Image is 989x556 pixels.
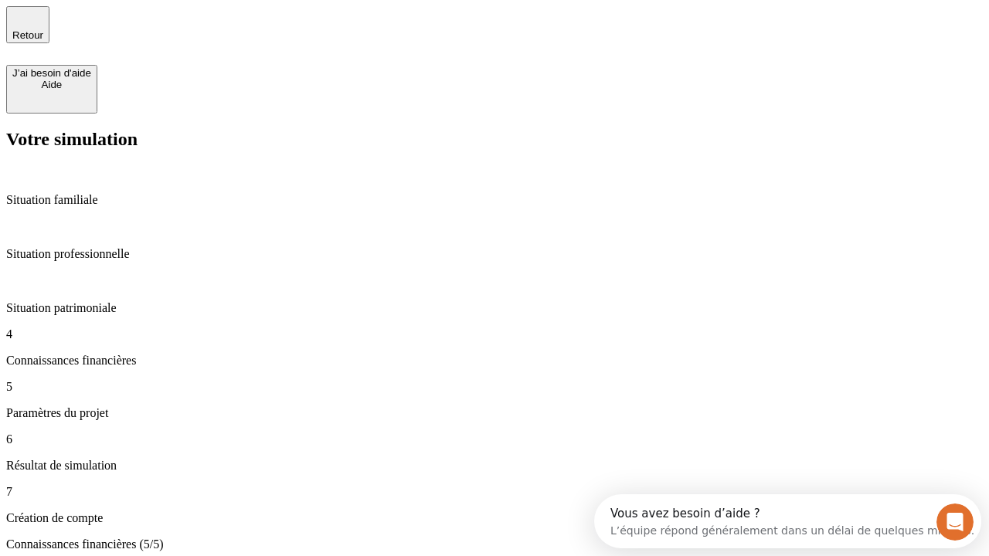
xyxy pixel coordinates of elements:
[12,79,91,90] div: Aide
[6,432,983,446] p: 6
[6,485,983,499] p: 7
[12,67,91,79] div: J’ai besoin d'aide
[6,327,983,341] p: 4
[594,494,981,548] iframe: Intercom live chat discovery launcher
[6,129,983,150] h2: Votre simulation
[16,25,380,42] div: L’équipe répond généralement dans un délai de quelques minutes.
[6,511,983,525] p: Création de compte
[936,503,974,541] iframe: Intercom live chat
[6,65,97,114] button: J’ai besoin d'aideAide
[12,29,43,41] span: Retour
[6,537,983,551] p: Connaissances financières (5/5)
[6,354,983,368] p: Connaissances financières
[6,406,983,420] p: Paramètres du projet
[6,193,983,207] p: Situation familiale
[6,6,49,43] button: Retour
[6,6,426,49] div: Ouvrir le Messenger Intercom
[6,459,983,473] p: Résultat de simulation
[6,301,983,315] p: Situation patrimoniale
[6,247,983,261] p: Situation professionnelle
[6,380,983,394] p: 5
[16,13,380,25] div: Vous avez besoin d’aide ?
